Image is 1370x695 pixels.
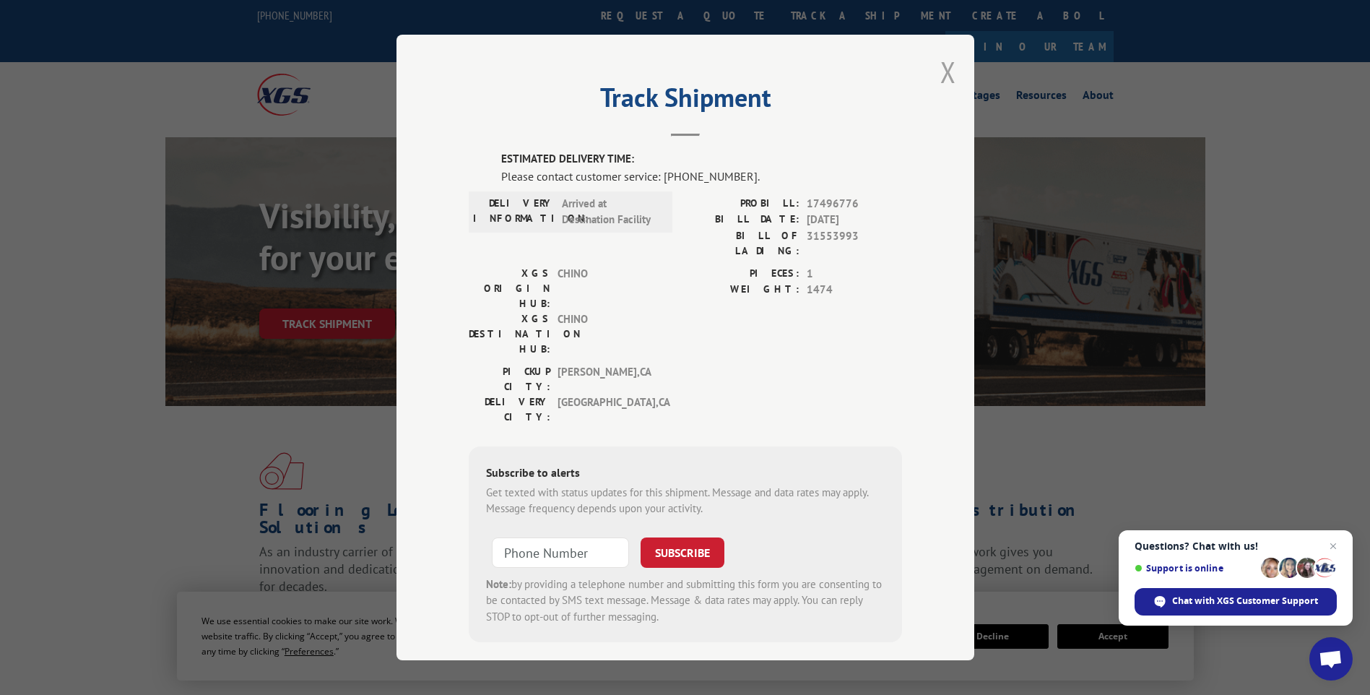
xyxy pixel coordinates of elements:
label: ESTIMATED DELIVERY TIME: [501,151,902,168]
div: Get texted with status updates for this shipment. Message and data rates may apply. Message frequ... [486,485,885,517]
span: [DATE] [807,212,902,228]
span: CHINO [558,266,655,311]
span: [PERSON_NAME] , CA [558,364,655,394]
div: Please contact customer service: [PHONE_NUMBER]. [501,168,902,185]
span: [GEOGRAPHIC_DATA] , CA [558,394,655,425]
span: 1 [807,266,902,282]
button: Close modal [940,53,956,91]
div: Open chat [1309,637,1353,681]
label: PIECES: [685,266,799,282]
span: 17496776 [807,196,902,212]
span: Arrived at Destination Facility [562,196,659,228]
label: BILL OF LADING: [685,228,799,259]
span: Questions? Chat with us! [1135,540,1337,552]
div: Subscribe to alerts [486,464,885,485]
span: Close chat [1325,538,1342,555]
label: XGS DESTINATION HUB: [469,311,550,357]
span: 1474 [807,282,902,298]
span: 31553993 [807,228,902,259]
label: WEIGHT: [685,282,799,298]
label: DELIVERY CITY: [469,394,550,425]
div: Chat with XGS Customer Support [1135,588,1337,616]
button: SUBSCRIBE [641,538,724,568]
label: DELIVERY INFORMATION: [473,196,555,228]
h2: Track Shipment [469,87,902,115]
label: BILL DATE: [685,212,799,228]
label: PICKUP CITY: [469,364,550,394]
label: PROBILL: [685,196,799,212]
span: Support is online [1135,563,1256,574]
span: Chat with XGS Customer Support [1172,595,1318,608]
strong: Note: [486,577,511,591]
input: Phone Number [492,538,629,568]
div: by providing a telephone number and submitting this form you are consenting to be contacted by SM... [486,577,885,626]
label: XGS ORIGIN HUB: [469,266,550,311]
span: CHINO [558,311,655,357]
